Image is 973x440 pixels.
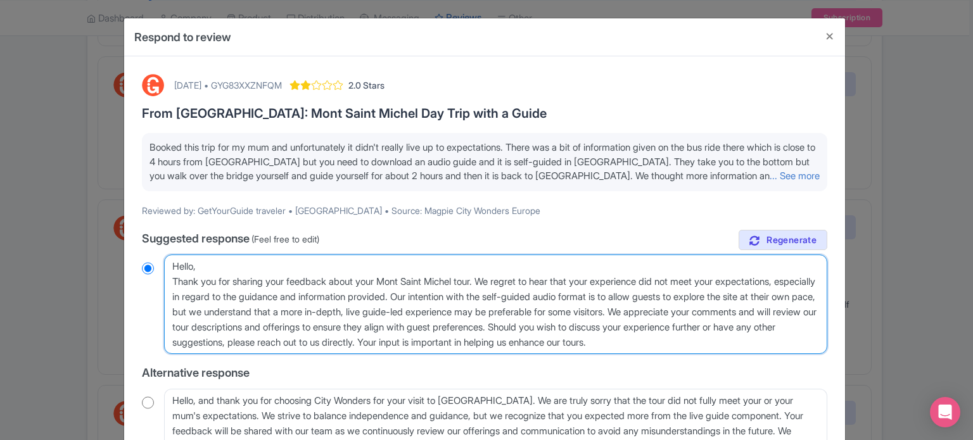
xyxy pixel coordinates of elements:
a: Regenerate [739,230,827,251]
textarea: Dear traveler, Thank you for sharing your feedback about your [GEOGRAPHIC_DATA] tour. We regret t... [164,255,827,355]
div: [DATE] • GYG83XXZNFQM [174,79,282,92]
span: Suggested response [142,232,250,245]
span: Booked this trip for my mum and unfortunately it didn't really live up to expectations. There was... [149,141,820,182]
span: Alternative response [142,366,250,379]
h4: Respond to review [134,28,231,46]
span: Regenerate [766,234,817,246]
span: 2.0 Stars [348,79,385,92]
button: Close [815,18,845,54]
div: Open Intercom Messenger [930,397,960,427]
h3: From [GEOGRAPHIC_DATA]: Mont Saint Michel Day Trip with a Guide [142,106,827,120]
img: GetYourGuide Logo [142,74,164,96]
span: (Feel free to edit) [251,234,319,244]
p: Reviewed by: GetYourGuide traveler • [GEOGRAPHIC_DATA] • Source: Magpie City Wonders Europe [142,204,827,217]
a: ... See more [770,170,820,182]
